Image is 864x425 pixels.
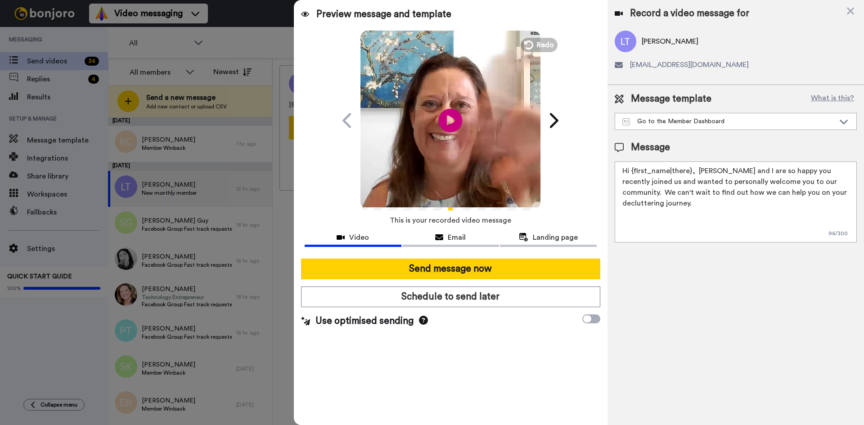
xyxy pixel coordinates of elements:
button: What is this? [808,92,857,106]
span: This is your recorded video message [390,210,511,230]
button: Schedule to send later [301,286,600,307]
button: Send message now [301,259,600,279]
span: Email [448,232,466,243]
img: Message-temps.svg [622,118,630,125]
span: [EMAIL_ADDRESS][DOMAIN_NAME] [630,59,749,70]
span: Message [631,141,670,154]
div: Go to the Member Dashboard [622,117,835,126]
span: Message template [631,92,711,106]
span: Landing page [533,232,578,243]
textarea: Hi {first_name|there}, [PERSON_NAME] and I are so happy you recently joined us and wanted to pers... [615,161,857,242]
span: Video [349,232,369,243]
span: Use optimised sending [315,314,414,328]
